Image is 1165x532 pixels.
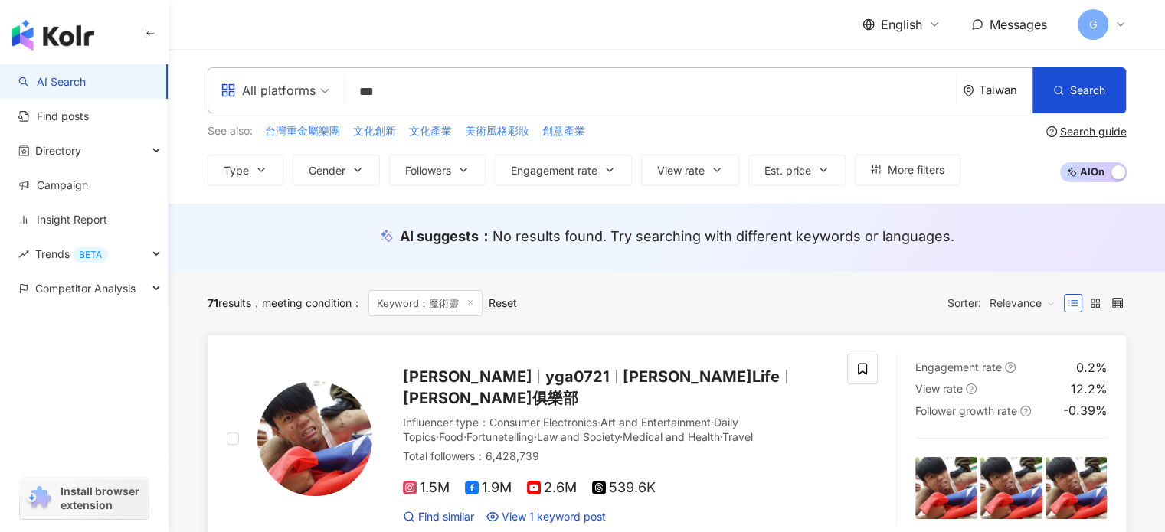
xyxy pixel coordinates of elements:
button: Gender [293,155,380,185]
span: 文化產業 [409,123,452,139]
div: All platforms [221,78,316,103]
span: Art and Entertainment [600,416,711,429]
span: · [620,430,623,443]
div: Sorter: [947,291,1064,315]
button: 創意產業 [542,122,586,139]
span: More filters [888,164,944,176]
div: 12.2% [1071,380,1108,397]
span: meeting condition ： [251,296,362,309]
span: Engagement rate [915,361,1002,374]
span: 文化創新 [353,123,396,139]
span: English [881,16,922,33]
span: Find similar [418,509,474,524]
span: Est. price [764,165,811,177]
span: appstore [221,83,236,98]
span: 539.6K [592,480,656,496]
span: Followers [405,165,451,177]
button: Est. price [748,155,846,185]
a: Insight Report [18,212,107,227]
div: results [208,297,251,309]
span: Follower growth rate [915,404,1017,417]
img: post-image [980,457,1042,519]
div: Taiwan [979,83,1032,96]
a: searchAI Search [18,74,86,90]
button: 文化創新 [352,122,397,139]
span: Messages [990,17,1047,32]
a: Find similar [403,509,474,524]
span: [PERSON_NAME]俱樂部 [403,389,578,407]
span: Medical and Health [623,430,720,443]
span: Relevance [990,291,1055,315]
span: Fortunetelling [466,430,534,443]
span: View 1 keyword post [502,509,606,524]
span: question-circle [1020,406,1031,416]
span: Trends [35,237,108,271]
span: 1.9M [465,480,512,496]
span: 美術風格彩妝 [465,123,529,139]
span: rise [18,249,29,259]
span: 台灣重金屬樂團 [265,123,340,139]
a: Find posts [18,109,89,124]
span: G [1089,16,1097,33]
button: 台灣重金屬樂團 [264,122,341,139]
button: Type [208,155,283,185]
span: question-circle [1046,126,1057,137]
span: Install browser extension [61,485,144,512]
button: 文化產業 [408,122,453,139]
div: Reset [489,297,517,309]
span: · [436,430,439,443]
span: 2.6M [527,480,577,496]
button: Search [1032,67,1126,113]
span: Keyword：魔術靈 [368,290,483,316]
span: · [463,430,466,443]
span: question-circle [1005,362,1016,373]
button: Followers [389,155,486,185]
button: Engagement rate [495,155,632,185]
span: Competitor Analysis [35,271,136,305]
img: chrome extension [25,486,54,511]
span: · [534,430,537,443]
img: post-image [915,457,977,519]
div: 0.2% [1076,359,1108,376]
span: question-circle [966,383,977,394]
a: chrome extensionInstall browser extension [20,478,149,519]
span: Food [439,430,463,443]
div: Total followers ： 6,428,739 [403,449,830,464]
div: BETA [73,247,108,263]
span: · [711,416,714,429]
div: Influencer type ： [403,415,830,445]
img: logo [12,20,94,51]
span: Travel [722,430,753,443]
img: KOL Avatar [257,381,372,496]
span: Engagement rate [511,165,597,177]
a: View 1 keyword post [486,509,606,524]
span: View rate [915,382,963,395]
span: · [720,430,722,443]
span: Search [1070,84,1105,96]
span: No results found. Try searching with different keywords or languages. [493,228,954,244]
span: Law and Society [537,430,620,443]
span: yga0721 [545,367,610,386]
span: See also: [208,123,253,139]
button: View rate [641,155,739,185]
span: [PERSON_NAME]Life [623,367,780,386]
div: Search guide [1060,126,1127,138]
span: [PERSON_NAME] [403,367,532,386]
span: environment [963,85,974,96]
div: AI suggests ： [400,227,954,246]
div: -0.39% [1063,402,1108,419]
span: Consumer Electronics [489,416,597,429]
a: Campaign [18,178,88,193]
span: Gender [309,165,345,177]
span: Daily Topics [403,416,738,444]
button: More filters [855,155,960,185]
span: Type [224,165,249,177]
span: Directory [35,133,81,168]
img: post-image [1046,457,1108,519]
button: 美術風格彩妝 [464,122,530,139]
span: View rate [657,165,705,177]
span: · [597,416,600,429]
span: 創意產業 [542,123,585,139]
span: 1.5M [403,480,450,496]
span: 71 [208,296,218,309]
